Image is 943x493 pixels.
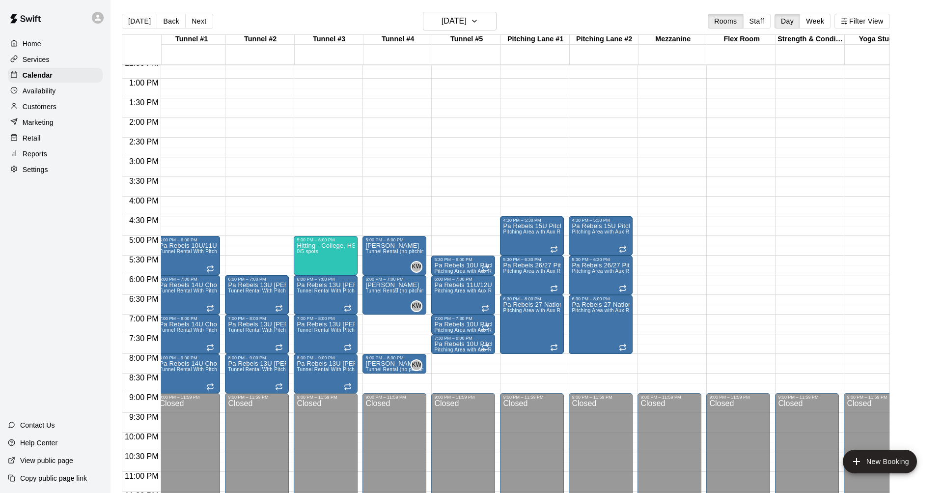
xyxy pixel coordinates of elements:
[294,275,358,315] div: 6:00 PM – 7:00 PM: Pa Rebels 13U Kelley Hitting
[159,355,217,360] div: 8:00 PM – 9:00 PM
[503,218,561,223] div: 4:30 PM – 5:30 PM
[415,261,422,273] span: Kevin Wood
[23,165,48,174] p: Settings
[206,344,214,351] span: Recurring event
[20,473,87,483] p: Copy public page link
[743,14,771,29] button: Staff
[294,354,358,393] div: 8:00 PM – 9:00 PM: Pa Rebels 13U Kelley Hitting
[412,262,421,272] span: KW
[226,35,295,44] div: Tunnel #2
[431,315,495,334] div: 7:00 PM – 7:30 PM: Pa Rebels 10U Pitching
[20,456,73,465] p: View public page
[500,295,564,354] div: 6:30 PM – 8:00 PM: Pa Rebels 27 National Pitchers
[481,344,489,351] span: Recurring event
[834,14,889,29] button: Filter View
[127,334,161,343] span: 7:30 PM
[365,277,423,282] div: 6:00 PM – 7:00 PM
[362,354,426,374] div: 8:00 PM – 8:30 PM: Kevin Wood
[434,395,492,400] div: 9:00 PM – 11:59 PM
[412,360,421,370] span: KW
[295,35,363,44] div: Tunnel #3
[619,344,627,351] span: Recurring event
[8,52,103,67] a: Services
[8,131,103,145] a: Retail
[297,237,355,242] div: 5:00 PM – 6:00 PM
[8,99,103,114] a: Customers
[572,218,630,223] div: 4:30 PM – 5:30 PM
[619,245,627,253] span: Recurring event
[572,308,639,313] span: Pitching Area with Aux Room
[8,115,103,130] a: Marketing
[294,315,358,354] div: 7:00 PM – 8:00 PM: Pa Rebels 13U Kelley Hitting
[431,275,495,315] div: 6:00 PM – 7:00 PM: Pa Rebels 11U/12U Pitching
[344,383,352,391] span: Recurring event
[481,304,489,312] span: Recurring event
[503,395,561,400] div: 9:00 PM – 11:59 PM
[159,395,217,400] div: 9:00 PM – 11:59 PM
[434,327,501,333] span: Pitching Area with Aux Room
[572,229,639,234] span: Pitching Area with Aux Room
[225,354,289,393] div: 8:00 PM – 9:00 PM: Pa Rebels 13U Oakes
[847,395,905,400] div: 9:00 PM – 11:59 PM
[800,14,831,29] button: Week
[365,237,423,242] div: 5:00 PM – 6:00 PM
[570,35,638,44] div: Pitching Lane #2
[127,413,161,421] span: 9:30 PM
[8,162,103,177] a: Settings
[225,275,289,315] div: 6:00 PM – 7:00 PM: Pa Rebels 13U Oakes Hitting
[8,84,103,98] a: Availability
[159,316,217,321] div: 7:00 PM – 8:00 PM
[362,236,426,275] div: 5:00 PM – 6:00 PM: Kevin Wood
[8,36,103,51] a: Home
[159,327,245,333] span: Tunnel Rental With Pitching Machine
[431,334,495,354] div: 7:30 PM – 8:00 PM: Pa Rebels 10U Pitching
[156,236,220,275] div: 5:00 PM – 6:00 PM: Pa Rebels 10U/11U Hitting
[206,383,214,391] span: Recurring event
[503,268,570,274] span: Pitching Area with Aux Room
[297,277,355,282] div: 6:00 PM – 7:00 PM
[127,157,161,166] span: 3:00 PM
[572,395,630,400] div: 9:00 PM – 11:59 PM
[122,14,157,29] button: [DATE]
[501,35,570,44] div: Pitching Lane #1
[434,316,492,321] div: 7:00 PM – 7:30 PM
[127,216,161,225] span: 4:30 PM
[156,354,220,393] div: 8:00 PM – 9:00 PM: Pa Rebels 14U Chop Hitting
[297,288,383,293] span: Tunnel Rental With Pitching Machine
[127,138,161,146] span: 2:30 PM
[434,336,492,341] div: 7:30 PM – 8:00 PM
[127,393,161,402] span: 9:00 PM
[8,146,103,161] a: Reports
[707,35,776,44] div: Flex Room
[638,35,707,44] div: Mezzanine
[572,257,630,262] div: 5:30 PM – 6:30 PM
[365,395,423,400] div: 9:00 PM – 11:59 PM
[640,395,698,400] div: 9:00 PM – 11:59 PM
[434,347,501,352] span: Pitching Area with Aux Room
[127,256,161,264] span: 5:30 PM
[156,315,220,354] div: 7:00 PM – 8:00 PM: Pa Rebels 14U Chop Hitting
[159,288,245,293] span: Tunnel Rental With Pitching Machine
[23,55,50,64] p: Services
[122,433,161,441] span: 10:00 PM
[23,117,54,127] p: Marketing
[127,315,161,323] span: 7:00 PM
[228,327,314,333] span: Tunnel Rental With Pitching Machine
[228,316,286,321] div: 7:00 PM – 8:00 PM
[23,70,53,80] p: Calendar
[23,102,56,112] p: Customers
[23,39,41,49] p: Home
[185,14,213,29] button: Next
[228,395,286,400] div: 9:00 PM – 11:59 PM
[127,275,161,284] span: 6:00 PM
[481,324,489,332] span: Recurring event
[23,133,41,143] p: Retail
[20,420,55,430] p: Contact Us
[569,216,633,256] div: 4:30 PM – 5:30 PM: Pa Rebels 15U Pitchers
[843,450,917,473] button: add
[619,285,627,292] span: Recurring event
[363,35,432,44] div: Tunnel #4
[228,288,314,293] span: Tunnel Rental With Pitching Machine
